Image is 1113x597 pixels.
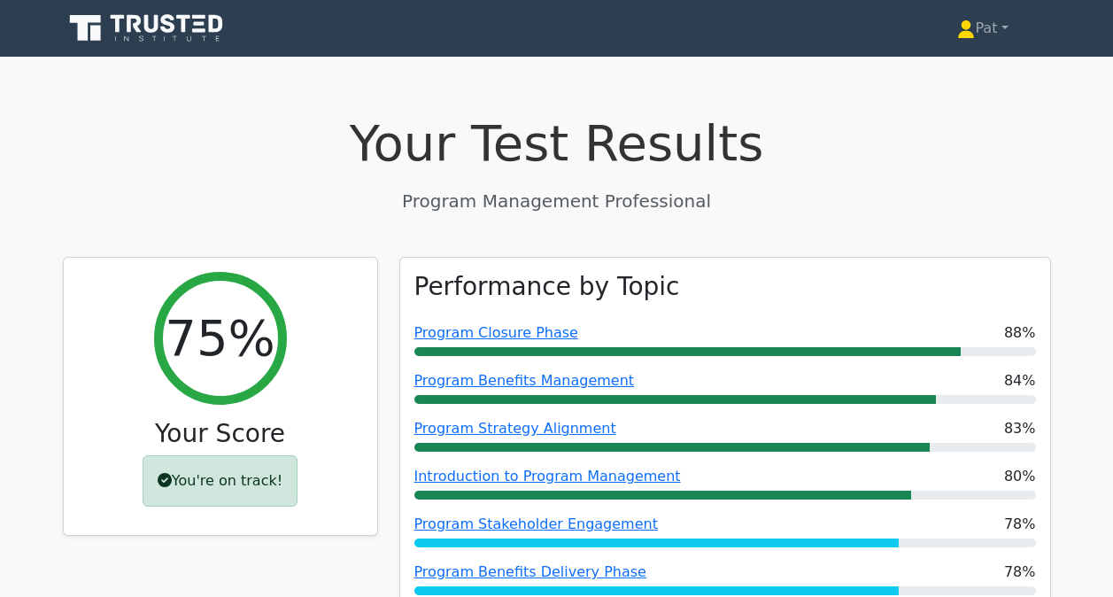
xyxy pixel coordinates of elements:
[63,188,1051,214] p: Program Management Professional
[1004,322,1036,344] span: 88%
[1004,370,1036,392] span: 84%
[414,468,681,485] a: Introduction to Program Management
[63,113,1051,173] h1: Your Test Results
[1004,418,1036,439] span: 83%
[1004,514,1036,535] span: 78%
[1004,562,1036,583] span: 78%
[165,308,274,368] h2: 75%
[414,372,635,389] a: Program Benefits Management
[414,516,658,532] a: Program Stakeholder Engagement
[915,11,1050,46] a: Pat
[78,419,363,449] h3: Your Score
[1004,466,1036,487] span: 80%
[414,272,680,302] h3: Performance by Topic
[414,563,646,580] a: Program Benefits Delivery Phase
[143,455,298,507] div: You're on track!
[414,324,578,341] a: Program Closure Phase
[414,420,616,437] a: Program Strategy Alignment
